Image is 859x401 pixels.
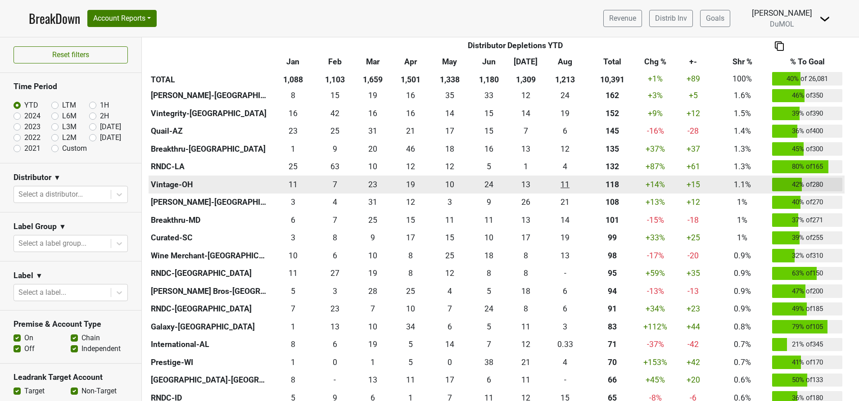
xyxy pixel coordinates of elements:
div: 12 [547,143,584,155]
div: -28 [674,125,712,137]
div: +37 [674,143,712,155]
td: 14.668 [392,211,429,229]
div: 1 [271,143,314,155]
td: 25.166 [316,122,353,140]
div: 17 [431,125,468,137]
div: +5 [674,90,712,101]
div: 11 [473,214,505,226]
div: 23 [271,125,314,137]
td: 12.16 [392,194,429,212]
div: +15 [674,179,712,190]
div: 8 [510,250,542,261]
span: DuMOL [770,20,794,28]
td: 33.33 [470,87,507,105]
td: +14 % [639,176,672,194]
th: 144.994 [586,122,638,140]
td: 25.2 [269,158,316,176]
div: 11 [271,267,314,279]
th: 1,501 [392,70,429,88]
span: ▼ [54,172,61,183]
td: 19.001 [544,104,586,122]
img: Dropdown Menu [819,14,830,24]
td: 21.498 [392,122,429,140]
td: 23.66 [470,176,507,194]
div: 20 [356,143,390,155]
div: 8 [394,250,427,261]
td: 14.498 [507,104,544,122]
td: +9 % [639,104,672,122]
td: 4 [544,158,586,176]
div: 6 [547,125,584,137]
td: 10.83 [269,176,316,194]
h3: Label Group [14,222,57,231]
div: 17 [394,232,427,243]
th: May: activate to sort column ascending [429,54,470,70]
td: 15.668 [353,104,392,122]
div: 26 [510,196,542,208]
td: 13.834 [429,104,470,122]
td: 16.666 [429,122,470,140]
div: 16 [473,143,505,155]
td: 13.167 [507,211,544,229]
td: 23.69 [544,87,586,105]
div: -18 [674,214,712,226]
td: +87 % [639,158,672,176]
td: 1% [714,211,770,229]
td: 1% [714,229,770,247]
div: +12 [674,196,712,208]
div: 10 [356,250,390,261]
label: Custom [62,143,87,154]
div: 17 [510,232,542,243]
div: 16 [394,108,427,119]
div: 13 [547,250,584,261]
th: Distributor Depletions YTD [316,37,714,54]
div: 6 [319,250,351,261]
th: Quail-AZ [149,122,269,140]
label: On [24,333,33,343]
td: 23.332 [269,122,316,140]
h3: Label [14,271,33,280]
h3: Time Period [14,82,128,91]
td: +13 % [639,194,672,212]
div: 25 [319,125,351,137]
label: Chain [81,333,100,343]
td: 1.5% [714,104,770,122]
label: 2021 [24,143,41,154]
td: 45.5 [392,140,429,158]
th: &nbsp;: activate to sort column ascending [149,54,269,70]
td: 1.6% [714,87,770,105]
td: 6.5 [507,122,544,140]
td: +3 % [639,87,672,105]
td: 19.19 [392,176,429,194]
div: 6 [271,214,314,226]
td: 3.333 [269,229,316,247]
td: 42.003 [316,104,353,122]
th: Aug: activate to sort column ascending [544,54,586,70]
label: 2023 [24,122,41,132]
th: 1,213 [544,70,586,88]
th: Feb: activate to sort column ascending [316,54,353,70]
th: 161.750 [586,87,638,105]
label: L2M [62,132,77,143]
td: 20 [353,140,392,158]
th: 100.837 [586,211,638,229]
td: 25.52 [507,194,544,212]
th: Jun: activate to sort column ascending [470,54,507,70]
th: Shr %: activate to sort column ascending [714,54,770,70]
td: 30.666 [353,122,392,140]
th: 134.500 [586,140,638,158]
div: 7 [319,214,351,226]
th: TOTAL [149,70,269,88]
th: RNDC-LA [149,158,269,176]
div: 18 [431,143,468,155]
div: 27 [319,267,351,279]
th: 1,180 [470,70,507,88]
div: 108 [588,196,637,208]
td: 27.14 [316,265,353,283]
label: L6M [62,111,77,122]
div: 19 [394,179,427,190]
td: 19 [544,229,586,247]
td: 8.18 [269,87,316,105]
div: 25 [431,250,468,261]
td: 11.667 [392,158,429,176]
